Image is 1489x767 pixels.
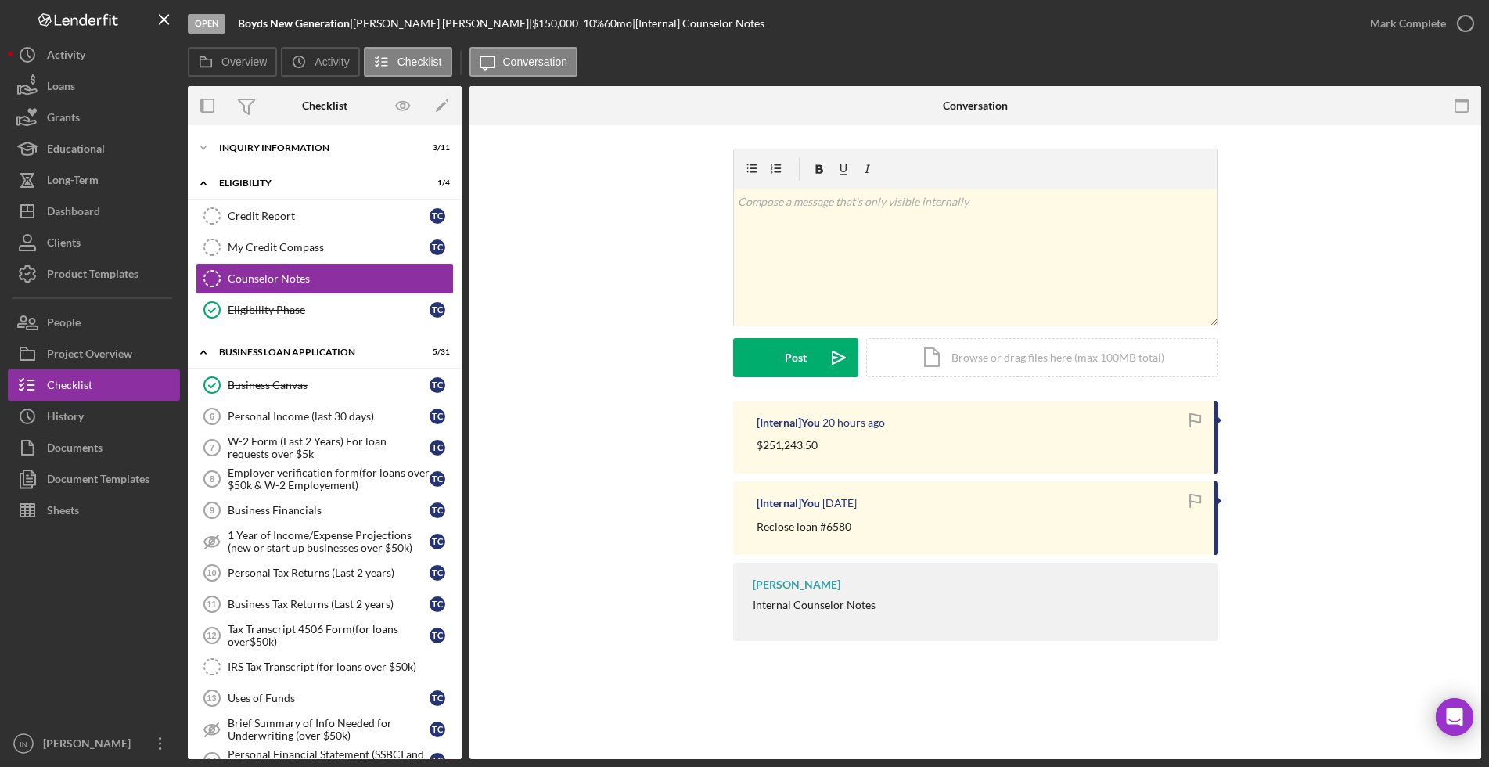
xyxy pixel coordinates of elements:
[8,102,180,133] a: Grants
[8,369,180,401] button: Checklist
[210,443,214,452] tspan: 7
[430,440,445,456] div: T C
[430,471,445,487] div: T C
[785,338,807,377] div: Post
[196,232,454,263] a: My Credit CompassTC
[47,70,75,106] div: Loans
[196,589,454,620] a: 11Business Tax Returns (Last 2 years)TC
[228,466,430,492] div: Employer verification form(for loans over $50k & W-2 Employement)
[8,39,180,70] button: Activity
[8,338,180,369] a: Project Overview
[188,47,277,77] button: Overview
[8,164,180,196] button: Long-Term
[207,693,216,703] tspan: 13
[583,17,604,30] div: 10 %
[196,495,454,526] a: 9Business FinancialsTC
[397,56,442,68] label: Checklist
[422,143,450,153] div: 3 / 11
[219,347,411,357] div: BUSINESS LOAN APPLICATION
[430,628,445,643] div: T C
[430,722,445,737] div: T C
[8,728,180,759] button: IN[PERSON_NAME]
[364,47,452,77] button: Checklist
[822,497,857,510] time: 2025-09-09 16:53
[47,102,80,137] div: Grants
[8,258,180,290] a: Product Templates
[47,495,79,530] div: Sheets
[228,623,430,648] div: Tax Transcript 4506 Form(for loans over$50k)
[302,99,347,112] div: Checklist
[196,263,454,294] a: Counselor Notes
[221,56,267,68] label: Overview
[196,714,454,745] a: Brief Summary of Info Needed for Underwriting (over $50k)TC
[196,294,454,326] a: Eligibility PhaseTC
[757,437,818,454] p: $251,243.50
[47,258,138,293] div: Product Templates
[238,16,350,30] b: Boyds New Generation
[430,409,445,424] div: T C
[228,567,430,579] div: Personal Tax Returns (Last 2 years)
[47,463,149,499] div: Document Templates
[196,463,454,495] a: 8Employer verification form(for loans over $50k & W-2 Employement)TC
[430,239,445,255] div: T C
[228,241,430,254] div: My Credit Compass
[503,56,568,68] label: Conversation
[1436,698,1473,736] div: Open Intercom Messenger
[228,661,453,673] div: IRS Tax Transcript (for loans over $50k)
[196,557,454,589] a: 10Personal Tax Returns (Last 2 years)TC
[1354,8,1481,39] button: Mark Complete
[228,598,430,610] div: Business Tax Returns (Last 2 years)
[8,463,180,495] a: Document Templates
[281,47,359,77] button: Activity
[430,565,445,581] div: T C
[8,432,180,463] a: Documents
[228,272,453,285] div: Counselor Notes
[219,178,411,188] div: ELIGIBILITY
[228,504,430,517] div: Business Financials
[47,401,84,436] div: History
[228,410,430,423] div: Personal Income (last 30 days)
[196,651,454,682] a: IRS Tax Transcript (for loans over $50k)
[8,495,180,526] button: Sheets
[196,200,454,232] a: Credit ReportTC
[8,307,180,338] button: People
[822,416,885,429] time: 2025-09-15 18:48
[8,133,180,164] button: Educational
[8,196,180,227] button: Dashboard
[632,17,764,30] div: | [Internal] Counselor Notes
[196,526,454,557] a: 1 Year of Income/Expense Projections (new or start up businesses over $50k)TC
[430,596,445,612] div: T C
[196,369,454,401] a: Business CanvasTC
[228,379,430,391] div: Business Canvas
[207,631,216,640] tspan: 12
[210,412,214,421] tspan: 6
[39,728,141,763] div: [PERSON_NAME]
[943,99,1008,112] div: Conversation
[196,682,454,714] a: 13Uses of FundsTC
[430,377,445,393] div: T C
[47,196,100,231] div: Dashboard
[228,304,430,316] div: Eligibility Phase
[47,133,105,168] div: Educational
[757,416,820,429] div: [Internal] You
[207,756,217,765] tspan: 14
[532,16,578,30] span: $150,000
[733,338,858,377] button: Post
[228,692,430,704] div: Uses of Funds
[8,401,180,432] button: History
[422,347,450,357] div: 5 / 31
[47,369,92,405] div: Checklist
[8,70,180,102] button: Loans
[430,302,445,318] div: T C
[210,474,214,484] tspan: 8
[210,506,214,515] tspan: 9
[228,210,430,222] div: Credit Report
